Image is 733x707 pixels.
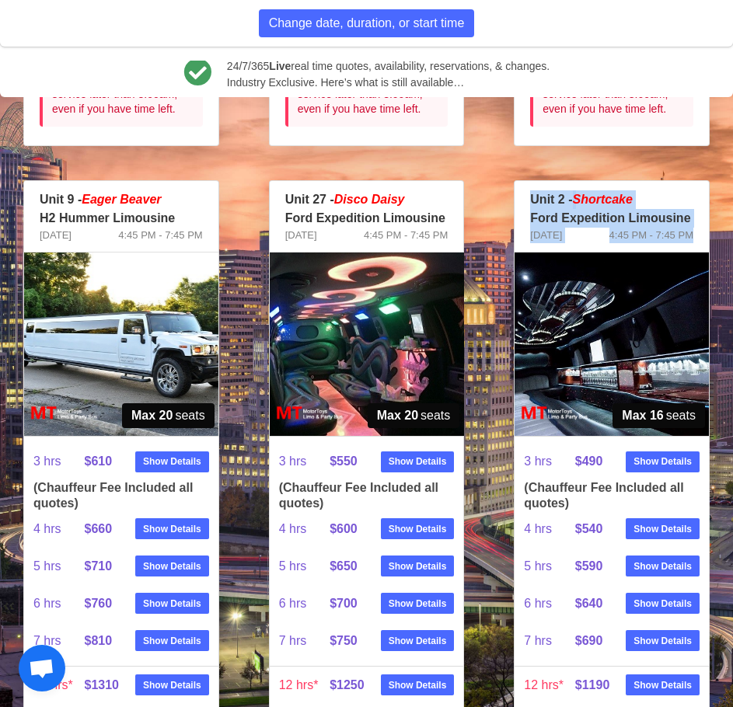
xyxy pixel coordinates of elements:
span: [DATE] [530,228,562,243]
strong: $650 [330,559,358,573]
span: 5 hrs [524,548,574,585]
strong: Show Details [389,522,447,536]
span: 4 hrs [524,510,574,548]
p: H2 Hummer Limousine [40,209,203,228]
h4: (Chauffeur Fee Included all quotes) [524,480,700,510]
strong: Show Details [143,634,201,648]
strong: $690 [575,634,603,647]
span: 4 hrs [33,510,84,548]
span: 5 hrs [279,548,330,585]
span: seats [122,403,215,428]
img: 27%2002.jpg [270,252,464,436]
span: [DATE] [40,228,72,243]
strong: $550 [330,454,358,468]
strong: $710 [84,559,112,573]
span: 6 hrs [524,585,574,622]
span: [DATE] [285,228,317,243]
strong: Show Details [389,634,447,648]
strong: Max 20 [377,406,418,425]
strong: Show Details [143,522,201,536]
strong: Max 16 [622,406,663,425]
span: 4:45 PM - 7:45 PM [609,228,693,243]
strong: Show Details [143,454,201,468]
span: 4 hrs [279,510,330,548]
strong: Show Details [143,559,201,573]
span: 24/7/365 real time quotes, availability, reservations, & changes. [227,58,550,75]
strong: $810 [84,634,112,647]
span: 3 hrs [524,443,574,480]
img: 09%2001.jpg [24,252,218,436]
strong: $750 [330,634,358,647]
strong: Show Details [143,678,201,692]
span: 3 hrs [279,443,330,480]
span: 12 hrs* [524,667,574,704]
div: Open chat [19,645,65,691]
p: Ford Expedition Limousine [530,209,693,228]
img: 02%2002.jpg [515,252,709,436]
span: 5 hrs [33,548,84,585]
strong: Show Details [389,678,447,692]
span: 6 hrs [279,585,330,622]
em: Shortcake [573,193,633,206]
em: Disco Daisy [334,193,405,206]
strong: Show Details [389,597,447,611]
b: Live [269,60,291,72]
strong: Show Details [634,559,692,573]
strong: Show Details [634,522,692,536]
strong: Max 20 [131,406,173,425]
span: 12 hrs* [33,667,84,704]
span: 4:45 PM - 7:45 PM [364,228,448,243]
span: 3 hrs [33,443,84,480]
span: 7 hrs [33,622,84,660]
strong: Show Details [634,634,692,648]
strong: $490 [575,454,603,468]
strong: $1310 [84,678,119,691]
strong: Show Details [143,597,201,611]
span: 6 hrs [33,585,84,622]
strong: $540 [575,522,603,535]
p: Unit 9 - [40,190,203,209]
em: Eager Beaver [82,193,161,206]
strong: Show Details [389,559,447,573]
button: Change date, duration, or start time [259,9,475,37]
p: Ford Expedition Limousine [285,209,449,228]
p: Unit 27 - [285,190,449,209]
strong: Show Details [634,454,692,468]
span: 4:45 PM - 7:45 PM [118,228,202,243]
strong: $600 [330,522,358,535]
strong: $1250 [330,678,365,691]
span: Industry Exclusive. Here’s what is still available… [227,75,550,91]
strong: Show Details [634,678,692,692]
span: 12 hrs* [279,667,330,704]
strong: Show Details [389,454,447,468]
span: 7 hrs [524,622,574,660]
strong: $700 [330,597,358,610]
strong: Show Details [634,597,692,611]
strong: $660 [84,522,112,535]
strong: $590 [575,559,603,573]
span: Change date, duration, or start time [269,14,465,33]
h4: (Chauffeur Fee Included all quotes) [279,480,455,510]
span: 7 hrs [279,622,330,660]
strong: $640 [575,597,603,610]
h4: (Chauffeur Fee Included all quotes) [33,480,209,510]
strong: $760 [84,597,112,610]
span: seats [613,403,705,428]
strong: $1190 [575,678,610,691]
span: seats [368,403,460,428]
p: Unit 2 - [530,190,693,209]
strong: $610 [84,454,112,468]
